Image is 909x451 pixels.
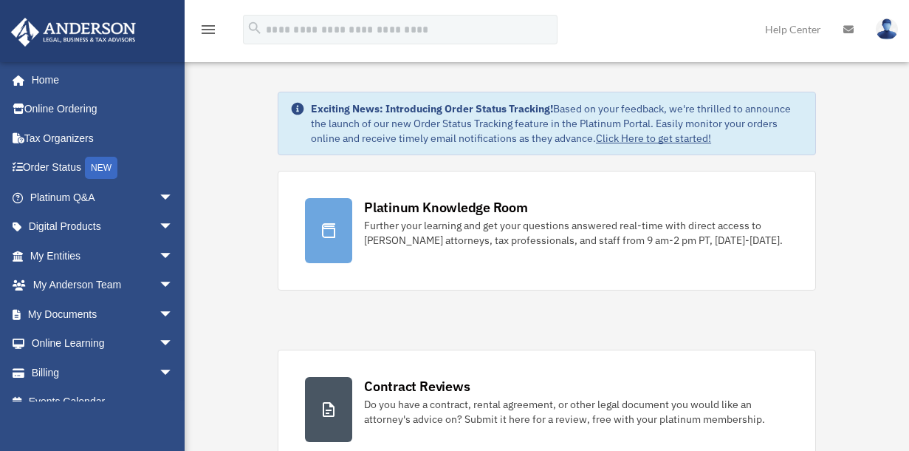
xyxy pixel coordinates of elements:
[159,183,188,213] span: arrow_drop_down
[364,397,789,427] div: Do you have a contract, rental agreement, or other legal document you would like an attorney's ad...
[199,21,217,38] i: menu
[159,271,188,301] span: arrow_drop_down
[10,95,196,124] a: Online Ordering
[10,271,196,300] a: My Anderson Teamarrow_drop_down
[364,377,470,396] div: Contract Reviews
[10,329,196,359] a: Online Learningarrow_drop_down
[364,218,789,248] div: Further your learning and get your questions answered real-time with direct access to [PERSON_NAM...
[311,102,553,115] strong: Exciting News: Introducing Order Status Tracking!
[247,20,263,36] i: search
[159,358,188,388] span: arrow_drop_down
[364,198,528,217] div: Platinum Knowledge Room
[7,18,140,47] img: Anderson Advisors Platinum Portal
[10,65,188,95] a: Home
[278,171,816,291] a: Platinum Knowledge Room Further your learning and get your questions answered real-time with dire...
[10,299,196,329] a: My Documentsarrow_drop_down
[10,241,196,271] a: My Entitiesarrow_drop_down
[10,153,196,183] a: Order StatusNEW
[10,387,196,417] a: Events Calendar
[159,299,188,330] span: arrow_drop_down
[311,101,803,146] div: Based on your feedback, we're thrilled to announce the launch of our new Order Status Tracking fe...
[10,212,196,242] a: Digital Productsarrow_drop_down
[10,358,196,387] a: Billingarrow_drop_down
[85,157,117,179] div: NEW
[159,329,188,359] span: arrow_drop_down
[10,183,196,212] a: Platinum Q&Aarrow_drop_down
[596,132,711,145] a: Click Here to get started!
[876,18,898,40] img: User Pic
[10,123,196,153] a: Tax Organizers
[159,241,188,271] span: arrow_drop_down
[199,26,217,38] a: menu
[159,212,188,243] span: arrow_drop_down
